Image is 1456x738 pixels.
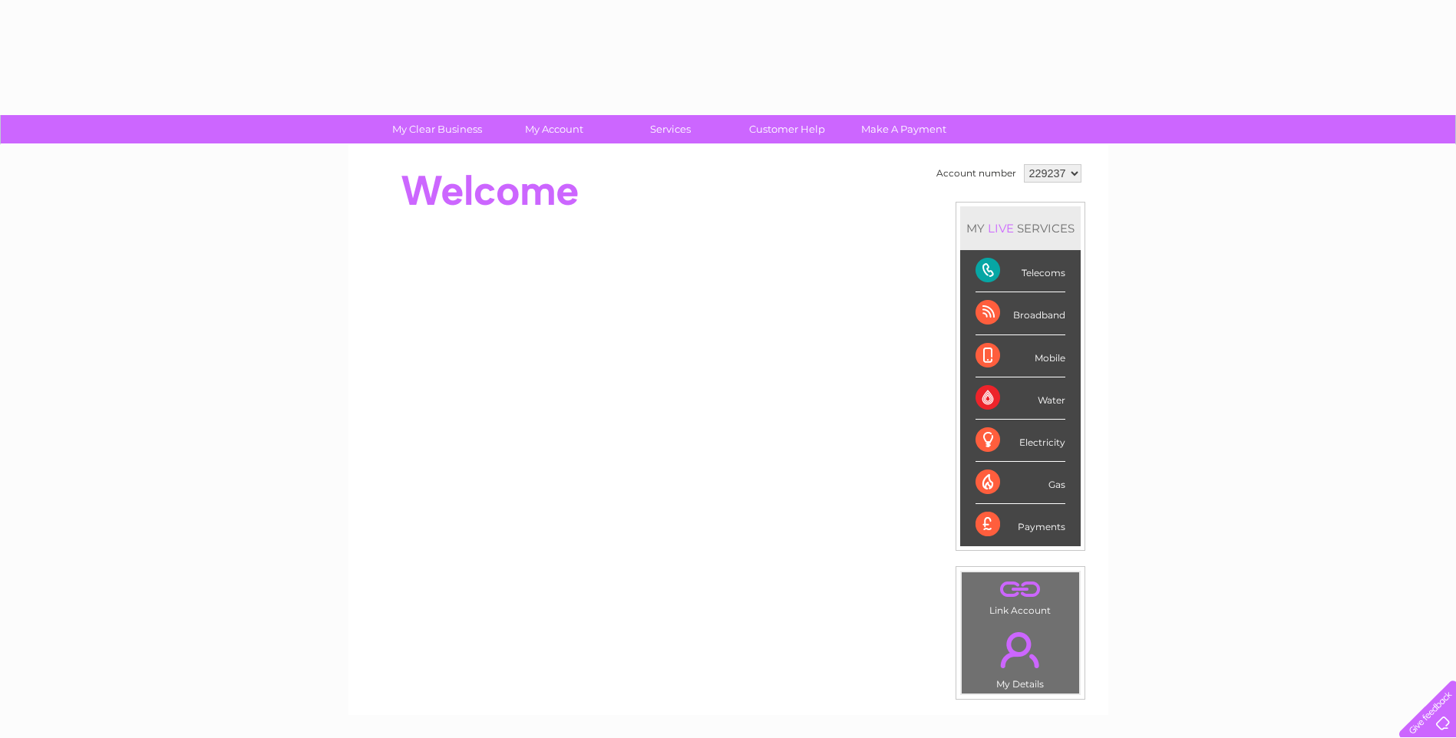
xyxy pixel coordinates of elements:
a: My Account [490,115,617,143]
div: Electricity [976,420,1065,462]
td: Link Account [961,572,1080,620]
div: Broadband [976,292,1065,334]
a: Customer Help [724,115,850,143]
div: LIVE [985,221,1017,236]
div: MY SERVICES [960,206,1081,250]
a: . [966,623,1075,677]
div: Mobile [976,335,1065,377]
div: Water [976,377,1065,420]
td: My Details [961,619,1080,694]
div: Payments [976,504,1065,545]
div: Telecoms [976,250,1065,292]
a: My Clear Business [374,115,500,143]
a: Services [607,115,734,143]
td: Account number [933,160,1020,186]
a: . [966,576,1075,603]
div: Gas [976,462,1065,504]
a: Make A Payment [840,115,967,143]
